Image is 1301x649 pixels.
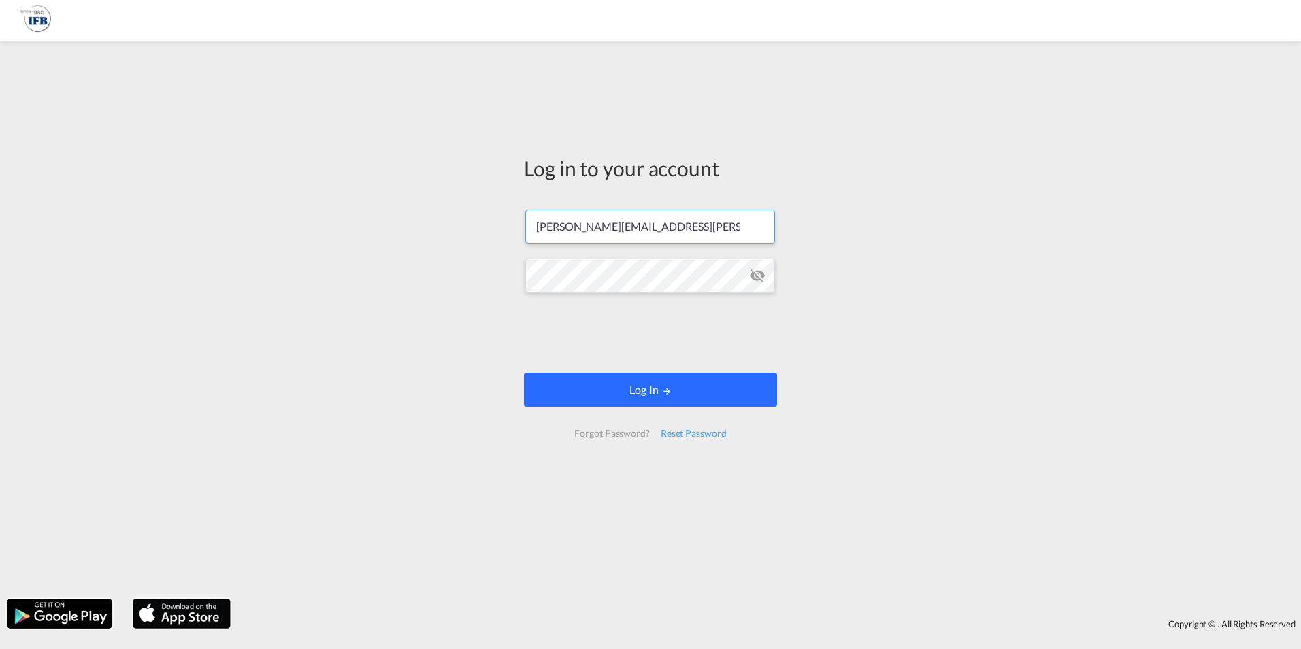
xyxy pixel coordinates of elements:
md-icon: icon-eye-off [749,267,765,284]
input: Enter email/phone number [525,210,775,244]
img: 1f261f00256b11eeaf3d89493e6660f9.png [20,5,51,36]
iframe: reCAPTCHA [547,306,754,359]
div: Forgot Password? [569,421,655,446]
img: google.png [5,597,114,630]
div: Log in to your account [524,154,777,182]
div: Copyright © . All Rights Reserved [237,612,1301,635]
img: apple.png [131,597,232,630]
div: Reset Password [655,421,732,446]
button: LOGIN [524,373,777,407]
